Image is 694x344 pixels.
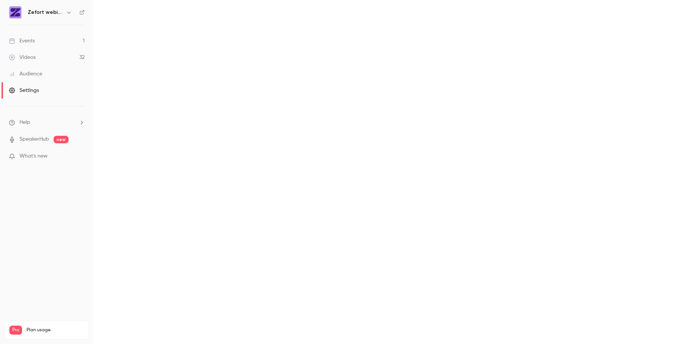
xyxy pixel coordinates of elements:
[19,119,30,126] span: Help
[19,135,49,143] a: SpeakerHub
[27,327,84,333] span: Plan usage
[9,37,35,45] div: Events
[54,136,69,143] span: new
[9,54,36,61] div: Videos
[19,152,48,160] span: What's new
[9,6,21,18] img: Zefort webinars
[9,326,22,335] span: Pro
[28,9,63,16] h6: Zefort webinars
[9,119,85,126] li: help-dropdown-opener
[76,153,85,160] iframe: Noticeable Trigger
[9,70,42,78] div: Audience
[9,87,39,94] div: Settings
